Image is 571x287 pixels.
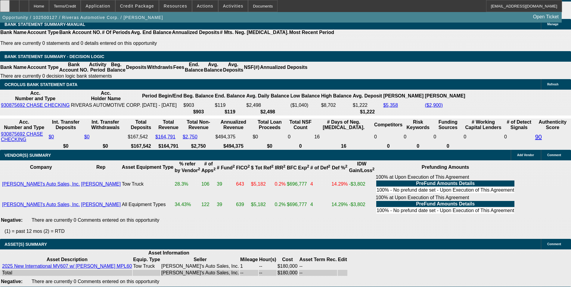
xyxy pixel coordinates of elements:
th: Int. Transfer Withdrawals [84,119,127,131]
th: End. Balance [185,62,203,73]
b: Seller [194,257,207,262]
sup: 2 [372,167,374,171]
b: IRR [275,165,285,170]
td: 0 [403,131,433,143]
sup: 2 [283,164,285,168]
th: Avg. Daily Balance [246,90,290,102]
span: There are currently 0 Comments entered on this opportunity [32,279,159,284]
span: Credit Package [120,4,154,8]
th: Competitors [374,119,403,131]
b: PreFund Amounts Details [416,181,475,186]
td: -$3,802 [349,174,375,194]
b: Negative: [1,279,23,284]
th: $164,791 [155,143,182,149]
button: Application [81,0,115,12]
td: ($1,040) [290,102,320,108]
th: Avg. Balance [203,62,222,73]
th: Deposits [126,62,147,73]
button: Activities [219,0,248,12]
sup: 2 [328,164,330,168]
a: [PERSON_NAME]'s Auto Sales, Inc. [2,202,80,207]
a: 930875692 CHASE CHECKING [1,103,70,108]
td: [DATE] - [DATE] [142,102,182,108]
td: 643 [236,174,250,194]
b: Company [30,165,52,170]
td: 100% - No prefund date set - Upon Execution of This Agreement [376,208,514,214]
th: NSF(#) [244,62,260,73]
th: Bank Account NO. [59,29,102,35]
th: Total Deposits [127,119,154,131]
td: 4 [310,174,330,194]
div: 100% at Upon Execution of This Agreement [376,174,515,194]
span: Bank Statement Summary - Decision Logic [5,54,104,59]
span: Application [85,4,110,8]
th: Risk Keywords [403,119,433,131]
span: There are currently 0 Comments entered on this opportunity [32,218,159,223]
span: Add Vendor [517,153,534,157]
th: # Working Capital Lenders [463,119,503,131]
th: [PERSON_NAME] [383,90,424,102]
td: $1,222 [352,102,382,108]
th: # Of Periods [102,29,131,35]
td: $119 [215,102,245,108]
a: $164,791 [155,134,175,139]
a: $2,750 [183,134,197,139]
span: Comment [547,242,561,246]
span: Refresh [547,83,558,86]
td: $2,498 [246,102,290,108]
th: $167,542 [127,143,154,149]
td: 1 [240,263,258,269]
b: Asset Equipment Type [122,165,173,170]
td: Tow Truck [122,174,174,194]
th: [PERSON_NAME] [424,90,465,102]
a: Open Ticket [531,12,561,22]
td: [PERSON_NAME]'s Auto Sales, Inc. [161,270,239,276]
th: Low Balance [290,90,320,102]
th: $2,750 [182,143,215,149]
b: $ Tot Ref [251,165,274,170]
a: $0 [48,134,54,139]
td: 106 [201,174,216,194]
td: -- [259,270,277,276]
td: $696,777 [287,195,309,214]
th: Beg. Balance [107,62,126,73]
sup: 2 [233,164,235,168]
sup: 2 [213,167,216,171]
td: $8,702 [321,102,352,108]
p: There are currently 0 statements and 0 details entered on this opportunity [0,41,334,46]
th: High Balance [321,90,352,102]
td: 0 [433,131,463,143]
th: 0 [433,143,463,149]
th: Acc. Number and Type [1,119,48,131]
sup: 2 [345,164,347,168]
td: 39 [216,174,235,194]
b: % refer by Vendor [175,161,200,173]
span: Manage [547,23,558,26]
span: OCROLUS BANK STATEMENT DATA [5,82,77,87]
th: Fees [173,62,185,73]
b: # Fund [217,165,235,170]
th: $2,498 [246,109,290,115]
span: VENDOR(S) SUMMARY [5,153,51,158]
td: -- [299,270,337,276]
td: 122 [201,195,216,214]
th: Int. Transfer Deposits [48,119,83,131]
button: Credit Package [116,0,159,12]
a: 2025 New International MV607 w/ [PERSON_NAME] MPL60 [2,264,132,269]
p: (1) = past 12 mos (2) = RTD [5,229,571,234]
sup: 2 [271,164,273,168]
td: 0.2% [275,174,286,194]
th: 16 [314,143,373,149]
th: # Mts. Neg. [MEDICAL_DATA]. [220,29,289,35]
b: Def % [332,165,347,170]
td: 0 [374,131,403,143]
td: $5,182 [251,174,274,194]
th: $0 [84,143,127,149]
th: $903 [183,109,214,115]
span: Opportunity / 102500127 / Riveras Automotive Corp. / [PERSON_NAME] [2,15,163,20]
sup: 2 [307,164,309,168]
td: 16 [314,131,373,143]
div: 100% at Upon Execution of This Agreement [376,195,515,214]
sup: 2 [198,167,200,171]
td: $903 [183,102,214,108]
